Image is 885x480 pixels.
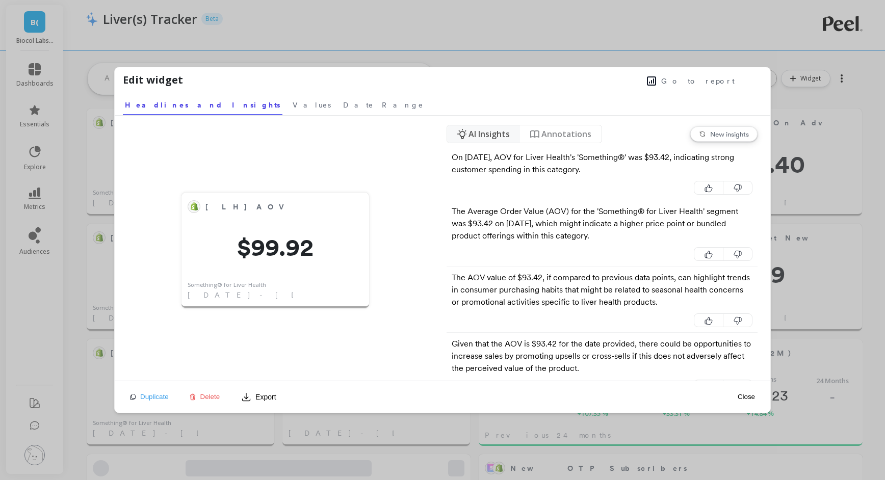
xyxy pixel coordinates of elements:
[661,76,735,86] span: Go to report
[237,389,280,405] button: Export
[541,128,591,140] span: Annotations
[452,338,753,375] p: Given that the AOV is $93.42 for the date provided, there could be opportunities to increase sale...
[205,200,330,214] span: [LH] AOV
[130,394,136,400] img: duplicate icon
[343,100,424,110] span: Date Range
[125,100,280,110] span: Headlines and Insights
[188,281,266,289] div: Something® for Liver Health
[452,272,753,308] p: The AOV value of $93.42, if compared to previous data points, can highlight trends in consumer pu...
[200,393,220,401] span: Delete
[140,393,169,401] span: Duplicate
[293,100,331,110] span: Values
[127,392,172,401] button: Duplicate
[186,392,223,401] button: Delete
[452,151,753,176] p: On [DATE], AOV for Liver Health's 'Something®' was $93.42, indicating strong customer spending in...
[123,72,183,88] h1: Edit widget
[205,202,290,212] span: [LH] AOV
[735,392,758,401] button: Close
[710,130,749,138] span: New insights
[644,74,738,88] button: Go to report
[181,235,369,259] span: $99.92
[690,126,758,142] button: New insights
[468,128,510,140] span: AI Insights
[452,205,753,242] p: The Average Order Value (AOV) for the 'Something® for Liver Health' segment was $93.42 on [DATE],...
[188,290,339,300] span: [DATE] - [DATE]
[190,202,198,210] img: api.shopify.svg
[123,92,762,115] nav: Tabs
